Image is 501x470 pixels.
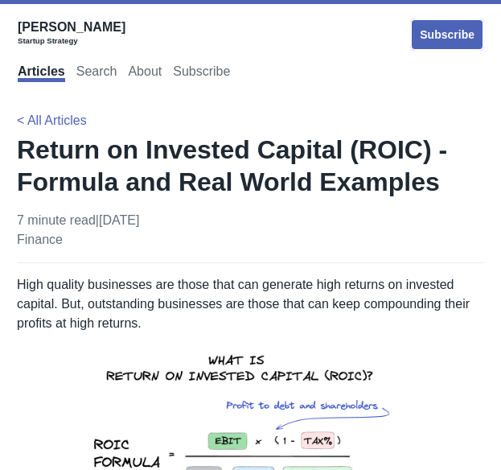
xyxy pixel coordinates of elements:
[18,16,125,46] a: [PERSON_NAME]Startup Strategy
[18,20,125,34] span: [PERSON_NAME]
[410,19,484,51] a: Subscribe
[17,113,87,127] a: < All Articles
[128,64,162,82] a: About
[76,64,117,82] a: Search
[173,64,230,82] a: Subscribe
[18,36,125,46] div: Startup Strategy
[17,211,139,249] p: 7 minute read | [DATE]
[17,134,484,198] h1: Return on Invested Capital (ROIC) - Formula and Real World Examples
[17,233,63,246] a: finance
[18,64,65,82] a: Articles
